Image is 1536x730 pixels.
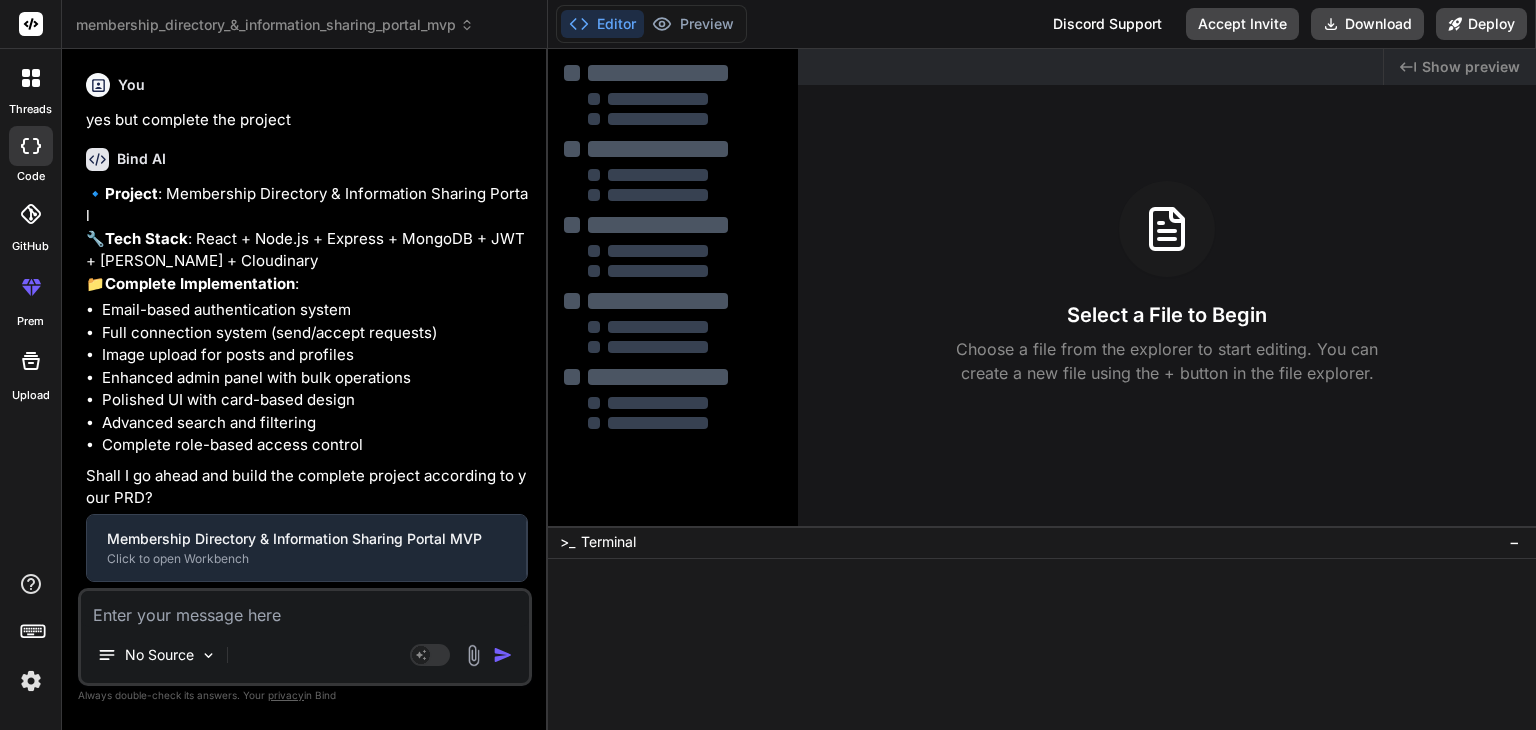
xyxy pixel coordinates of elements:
[200,647,217,664] img: Pick Models
[76,15,474,35] span: membership_directory_&_information_sharing_portal_mvp
[102,344,528,367] li: Image upload for posts and profiles
[581,532,636,552] span: Terminal
[102,367,528,390] li: Enhanced admin panel with bulk operations
[107,529,506,549] div: Membership Directory & Information Sharing Portal MVP
[493,645,513,665] img: icon
[17,168,45,185] label: code
[78,686,532,705] p: Always double-check its answers. Your in Bind
[9,101,52,118] label: threads
[102,412,528,435] li: Advanced search and filtering
[107,551,506,567] div: Click to open Workbench
[1067,301,1267,329] h3: Select a File to Begin
[102,299,528,322] li: Email-based authentication system
[102,389,528,412] li: Polished UI with card-based design
[102,434,528,457] li: Complete role-based access control
[560,532,575,552] span: >_
[86,465,528,510] p: Shall I go ahead and build the complete project according to your PRD?
[943,337,1391,385] p: Choose a file from the explorer to start editing. You can create a new file using the + button in...
[12,387,50,404] label: Upload
[1505,526,1524,558] button: −
[1311,8,1424,40] button: Download
[1436,8,1527,40] button: Deploy
[17,313,44,330] label: prem
[268,689,304,701] span: privacy
[86,109,528,132] p: yes but complete the project
[1041,8,1174,40] div: Discord Support
[644,10,742,38] button: Preview
[1186,8,1299,40] button: Accept Invite
[462,644,485,667] img: attachment
[105,229,188,248] strong: Tech Stack
[561,10,644,38] button: Editor
[105,274,295,293] strong: Complete Implementation
[1509,532,1520,552] span: −
[117,149,166,169] h6: Bind AI
[102,322,528,345] li: Full connection system (send/accept requests)
[1422,57,1520,77] span: Show preview
[125,645,194,665] p: No Source
[86,183,528,296] p: 🔹 : Membership Directory & Information Sharing Portal 🔧 : React + Node.js + Express + MongoDB + J...
[105,184,158,203] strong: Project
[118,75,145,95] h6: You
[14,664,48,698] img: settings
[12,238,49,255] label: GitHub
[87,515,526,581] button: Membership Directory & Information Sharing Portal MVPClick to open Workbench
